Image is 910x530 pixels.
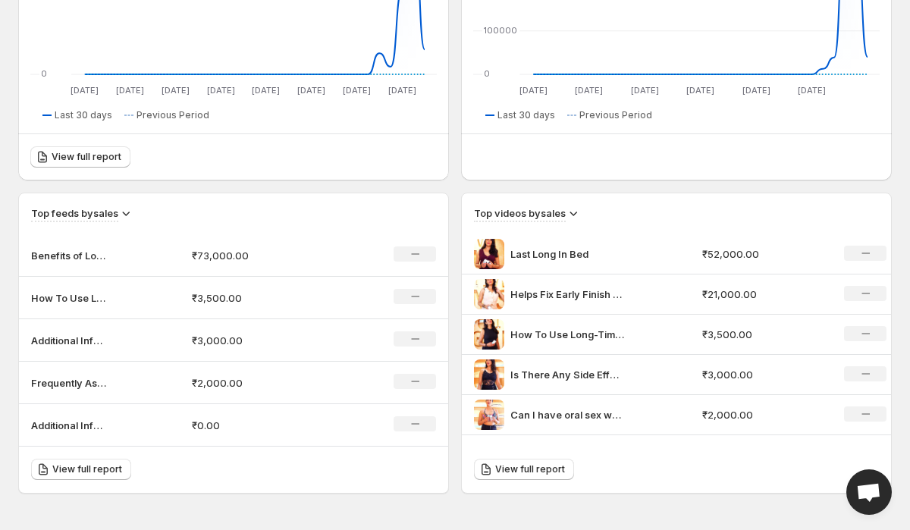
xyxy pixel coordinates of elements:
span: View full report [52,151,121,163]
img: Is There Any Side Effects ? [474,359,504,390]
h3: Top feeds by sales [31,205,118,221]
img: Last Long In Bed [474,239,504,269]
a: View full report [31,459,131,480]
text: 0 [484,68,490,79]
text: [DATE] [297,85,325,96]
text: [DATE] [519,85,548,96]
p: Additional Information [31,418,107,433]
text: [DATE] [798,85,826,96]
div: Open chat [846,469,892,515]
a: View full report [474,459,574,480]
p: Helps Fix Early Finish Issues [510,287,624,302]
p: ₹2,000.00 [192,375,328,390]
span: View full report [495,463,565,475]
p: ₹21,000.00 [702,287,813,302]
text: [DATE] [343,85,371,96]
text: [DATE] [686,85,714,96]
p: ₹3,500.00 [702,327,813,342]
h3: Top videos by sales [474,205,566,221]
p: Can I have oral sex while using Long-Time Spray? [510,407,624,422]
p: How To Use Long-Time® [31,290,107,306]
p: Last Long In Bed [510,246,624,262]
p: ₹3,500.00 [192,290,328,306]
span: Last 30 days [497,109,555,121]
span: Previous Period [579,109,652,121]
p: How To Use Long-Time® [510,327,624,342]
p: Additional Information [31,333,107,348]
p: ₹2,000.00 [702,407,813,422]
text: 0 [41,68,47,79]
p: ₹0.00 [192,418,328,433]
text: 100000 [484,25,517,36]
span: View full report [52,463,122,475]
span: Last 30 days [55,109,112,121]
p: ₹3,000.00 [702,367,813,382]
text: [DATE] [742,85,770,96]
text: [DATE] [162,85,190,96]
p: ₹73,000.00 [192,248,328,263]
img: Helps Fix Early Finish Issues [474,279,504,309]
p: Frequently Asked Questions [31,375,107,390]
text: [DATE] [252,85,280,96]
p: ₹3,000.00 [192,333,328,348]
a: View full report [30,146,130,168]
p: Is There Any Side Effects ? [510,367,624,382]
text: [DATE] [207,85,235,96]
img: How To Use Long-Time® [474,319,504,350]
text: [DATE] [631,85,659,96]
p: Benefits of Long-Time & Shilajit [31,248,107,263]
img: Can I have oral sex while using Long-Time Spray? [474,400,504,430]
span: Previous Period [136,109,209,121]
text: [DATE] [388,85,416,96]
text: [DATE] [575,85,603,96]
p: ₹52,000.00 [702,246,813,262]
text: [DATE] [116,85,144,96]
text: [DATE] [71,85,99,96]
